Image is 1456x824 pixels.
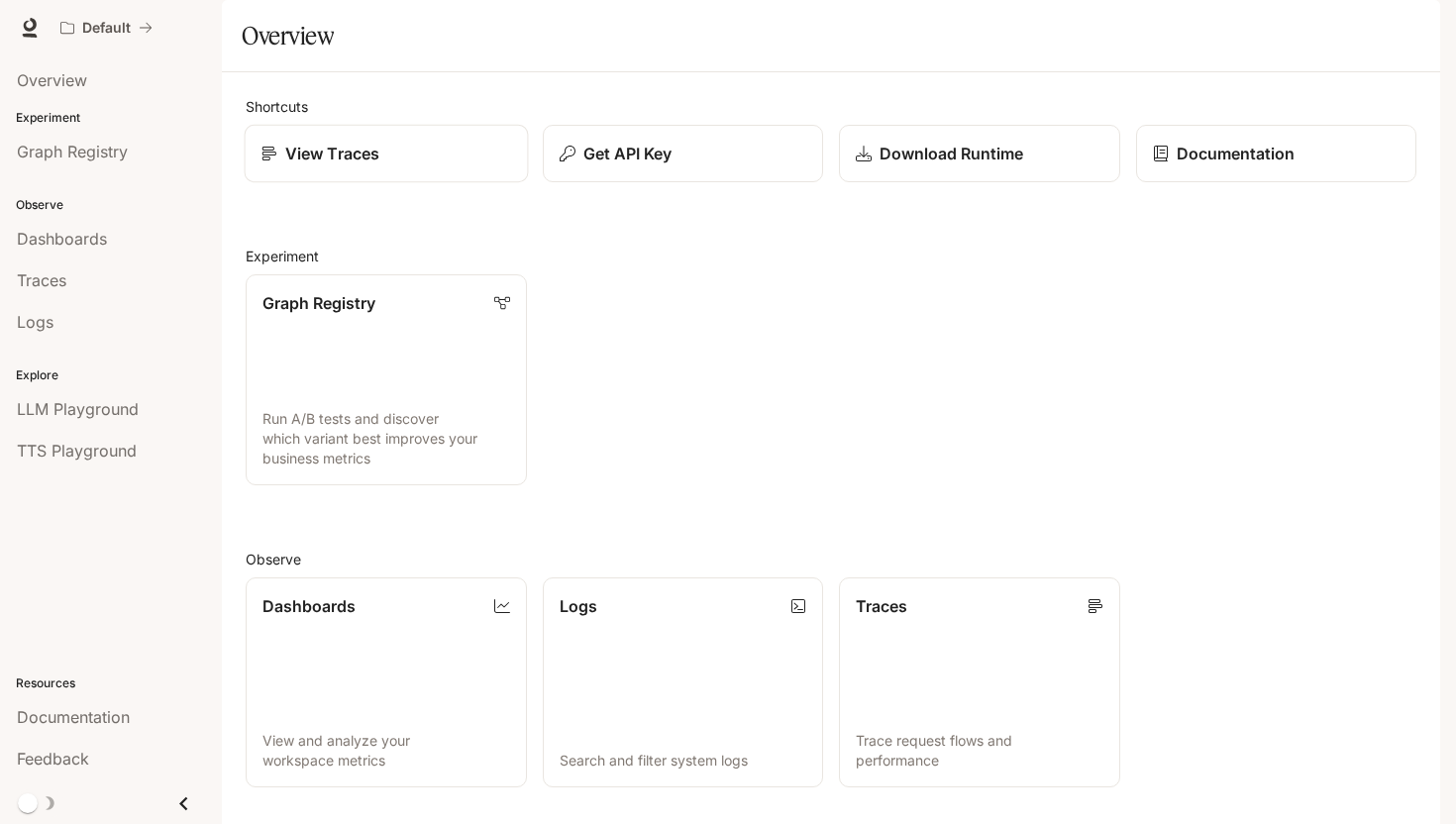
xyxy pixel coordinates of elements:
p: View and analyze your workspace metrics [262,731,510,771]
p: View Traces [285,142,379,165]
h1: Overview [242,16,334,55]
button: All workspaces [52,8,161,48]
a: Download Runtime [839,125,1120,182]
p: Search and filter system logs [560,751,807,771]
button: Get API Key [543,125,824,182]
p: Traces [856,594,907,618]
a: Documentation [1136,125,1417,182]
p: Default [82,20,131,37]
p: Run A/B tests and discover which variant best improves your business metrics [262,409,510,468]
a: Graph RegistryRun A/B tests and discover which variant best improves your business metrics [246,274,527,485]
p: Download Runtime [880,142,1023,165]
a: View Traces [245,125,528,183]
h2: Shortcuts [246,96,1416,117]
p: Get API Key [583,142,672,165]
h2: Experiment [246,246,1416,266]
p: Graph Registry [262,291,375,315]
p: Dashboards [262,594,356,618]
h2: Observe [246,549,1416,569]
p: Logs [560,594,597,618]
a: LogsSearch and filter system logs [543,577,824,788]
p: Documentation [1177,142,1295,165]
a: TracesTrace request flows and performance [839,577,1120,788]
a: DashboardsView and analyze your workspace metrics [246,577,527,788]
p: Trace request flows and performance [856,731,1103,771]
